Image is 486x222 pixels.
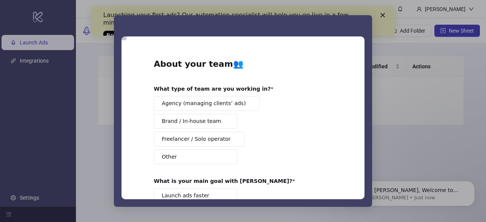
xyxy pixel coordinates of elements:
[154,188,237,203] button: Launch ads faster
[154,114,237,129] button: Brand / In-house team
[162,135,230,143] span: Freelancer / Solo operator
[154,96,260,111] button: Agency (managing clients’ ads)
[154,58,332,74] h2: 👥
[33,22,131,29] p: Hi [PERSON_NAME], Welcome to [DOMAIN_NAME]! 🎉 You’re all set to start launching ads effortlessly....
[154,59,233,69] b: About your team
[162,192,209,200] span: Launch ads faster
[162,153,177,161] span: Other
[162,99,246,107] span: Agency (managing clients’ ads)
[12,5,279,20] div: Launching your first ads? Our automation specialist will help you go live in a few minutes.
[154,86,271,92] b: What type of team are you working in?
[12,25,52,34] a: Book a Call
[154,178,292,184] b: What is your main goal with [PERSON_NAME]?
[154,150,237,164] button: Other
[33,29,131,36] p: Message from Simon, sent Just now
[162,117,221,125] span: Brand / In-house team
[289,7,297,11] div: Close
[154,132,245,146] button: Freelancer / Solo operator
[17,23,29,35] div: Profile image for Simon
[11,16,140,41] div: message notification from Simon, Just now. Hi Olajumoke, Welcome to Kitchn.io! 🎉 You’re all set t...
